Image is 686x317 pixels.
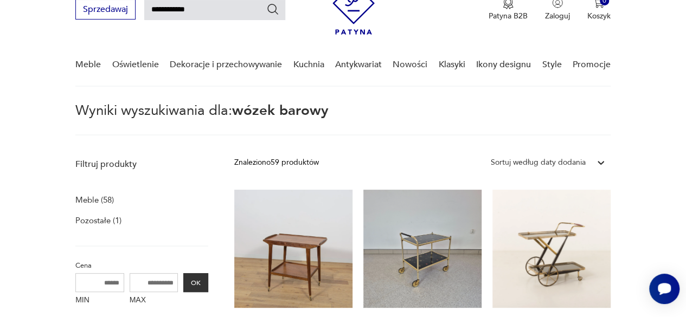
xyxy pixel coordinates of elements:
[293,44,324,86] a: Kuchnia
[266,3,279,16] button: Szukaj
[75,7,136,14] a: Sprzedawaj
[75,44,101,86] a: Meble
[183,273,208,292] button: OK
[587,11,611,21] p: Koszyk
[170,44,282,86] a: Dekoracje i przechowywanie
[393,44,427,86] a: Nowości
[75,260,208,271] p: Cena
[232,101,329,120] span: wózek barowy
[545,11,570,21] p: Zaloguj
[439,44,465,86] a: Klasyki
[491,157,586,169] div: Sortuj według daty dodania
[573,44,611,86] a: Promocje
[542,44,561,86] a: Style
[234,157,319,169] div: Znaleziono 59 produktów
[335,44,382,86] a: Antykwariat
[75,292,124,309] label: MIN
[75,213,121,228] a: Pozostałe (1)
[130,292,178,309] label: MAX
[112,44,159,86] a: Oświetlenie
[476,44,531,86] a: Ikony designu
[75,104,611,135] p: Wyniki wyszukiwania dla:
[75,192,114,208] a: Meble (58)
[75,158,208,170] p: Filtruj produkty
[489,11,528,21] p: Patyna B2B
[649,274,679,304] iframe: Smartsupp widget button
